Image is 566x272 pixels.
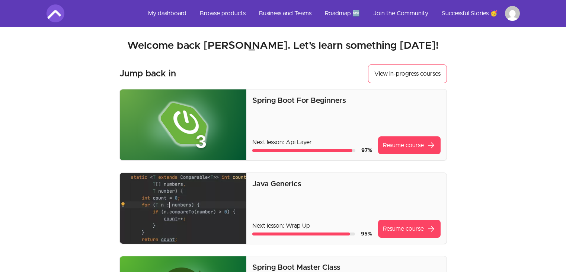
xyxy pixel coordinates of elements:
[252,179,440,189] p: Java Generics
[361,148,372,153] span: 97 %
[505,6,520,21] img: Profile image for Jean-Christophe Gabriel Robert CHEVALLIER
[120,89,247,160] img: Product image for Spring Boot For Beginners
[142,4,520,22] nav: Main
[252,149,355,152] div: Course progress
[368,64,447,83] button: View in-progress courses
[253,4,317,22] a: Business and Teams
[142,4,192,22] a: My dashboard
[378,220,441,238] a: Resume coursearrow_forward
[252,233,355,235] div: Course progress
[252,138,372,147] p: Next lesson: Api Layer
[119,68,176,80] h3: Jump back in
[361,231,372,237] span: 95 %
[47,4,64,22] img: Amigoscode logo
[319,4,366,22] a: Roadmap 🆕
[427,224,436,233] span: arrow_forward
[427,141,436,150] span: arrow_forward
[378,136,441,154] a: Resume coursearrow_forward
[120,173,247,244] img: Product image for Java Generics
[367,4,434,22] a: Join the Community
[47,39,520,53] h2: Welcome back [PERSON_NAME]. Let's learn something [DATE]!
[194,4,252,22] a: Browse products
[252,95,440,106] p: Spring Boot For Beginners
[252,221,372,230] p: Next lesson: Wrap Up
[436,4,503,22] a: Successful Stories 🥳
